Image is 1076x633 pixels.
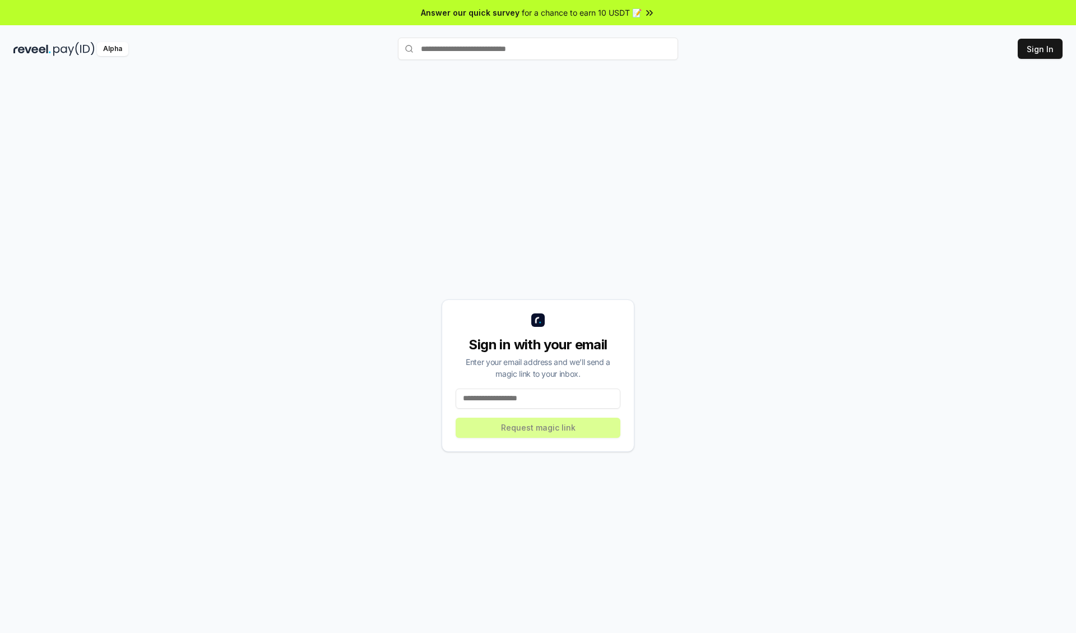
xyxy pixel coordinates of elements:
img: pay_id [53,42,95,56]
div: Sign in with your email [456,336,620,354]
div: Enter your email address and we’ll send a magic link to your inbox. [456,356,620,380]
button: Sign In [1018,39,1063,59]
span: Answer our quick survey [421,7,520,19]
span: for a chance to earn 10 USDT 📝 [522,7,642,19]
div: Alpha [97,42,128,56]
img: reveel_dark [13,42,51,56]
img: logo_small [531,313,545,327]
